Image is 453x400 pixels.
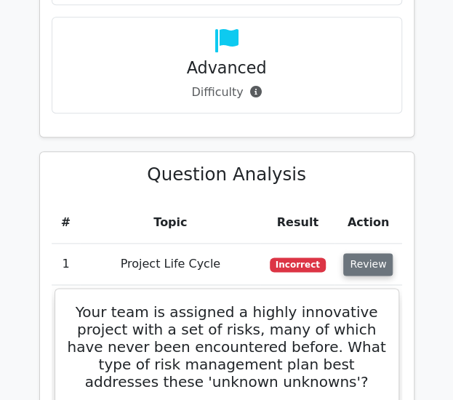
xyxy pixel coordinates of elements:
[64,303,390,391] h5: Your team is assigned a highly innovative project with a set of risks, many of which have never b...
[52,164,402,185] h3: Question Analysis
[52,243,81,284] td: 1
[80,202,260,244] th: Topic
[270,257,326,272] span: Incorrect
[64,58,390,78] h4: Advanced
[343,253,393,276] button: Review
[64,84,390,101] p: Difficulty
[260,202,334,244] th: Result
[80,243,260,284] td: Project Life Cycle
[334,202,401,244] th: Action
[52,202,81,244] th: #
